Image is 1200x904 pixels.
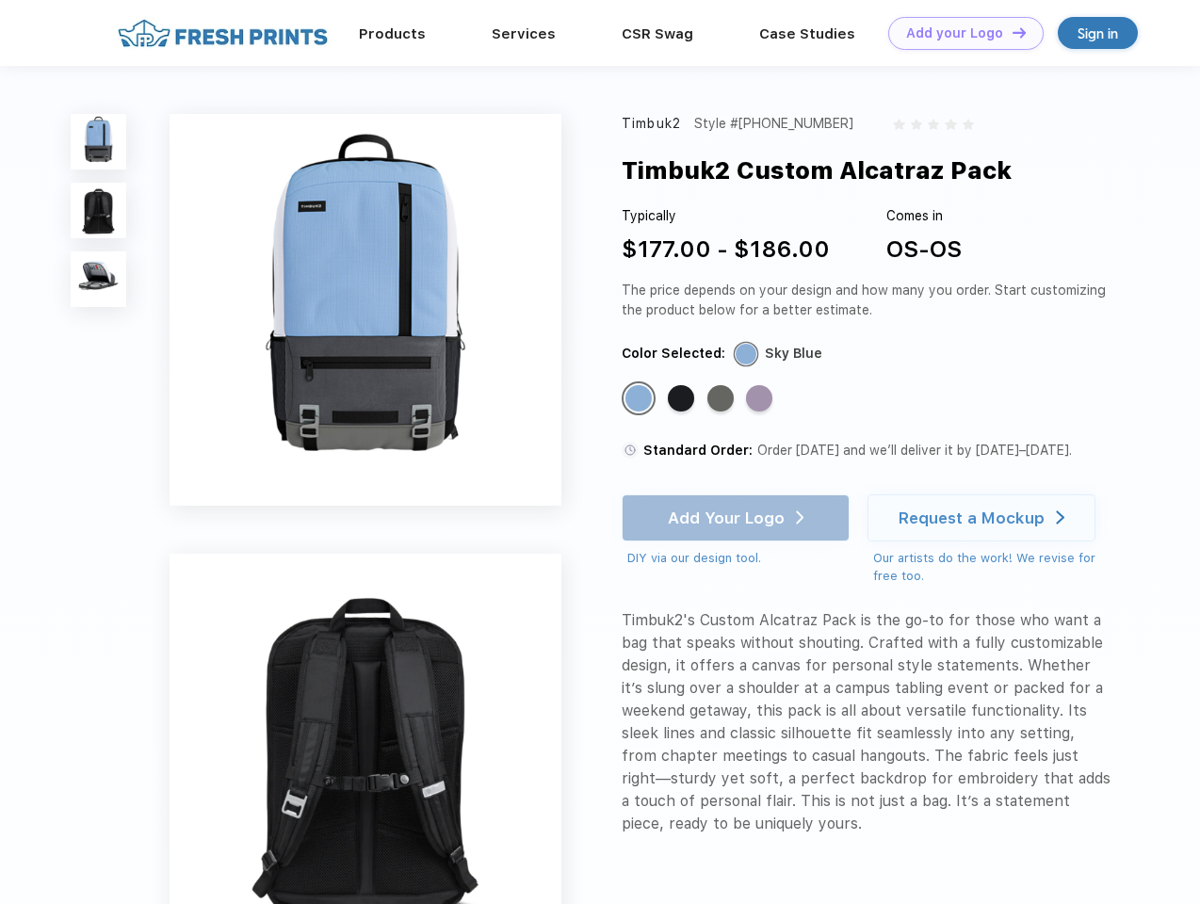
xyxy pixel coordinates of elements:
[1056,510,1064,525] img: white arrow
[963,119,974,130] img: gray_star.svg
[622,114,681,134] div: Timbuk2
[906,25,1003,41] div: Add your Logo
[622,442,639,459] img: standard order
[622,281,1113,320] div: The price depends on your design and how many you order. Start customizing the product below for ...
[622,206,830,226] div: Typically
[627,549,850,568] div: DIY via our design tool.
[928,119,939,130] img: gray_star.svg
[622,233,830,266] div: $177.00 - $186.00
[625,385,652,412] div: Sky Blue
[112,17,333,50] img: fo%20logo%202.webp
[668,385,694,412] div: Jet Black
[71,251,126,307] img: func=resize&h=100
[945,119,956,130] img: gray_star.svg
[886,233,962,266] div: OS-OS
[707,385,734,412] div: Gunmetal
[170,114,561,506] img: func=resize&h=640
[873,549,1113,586] div: Our artists do the work! We revise for free too.
[622,609,1113,835] div: Timbuk2's Custom Alcatraz Pack is the go-to for those who want a bag that speaks without shouting...
[1013,27,1026,38] img: DT
[71,114,126,169] img: func=resize&h=100
[765,344,822,363] div: Sky Blue
[911,119,922,130] img: gray_star.svg
[622,153,1012,188] div: Timbuk2 Custom Alcatraz Pack
[71,183,126,238] img: func=resize&h=100
[622,344,725,363] div: Color Selected:
[359,25,426,42] a: Products
[694,114,853,134] div: Style #[PHONE_NUMBER]
[1078,23,1118,44] div: Sign in
[893,119,904,130] img: gray_star.svg
[1058,17,1138,49] a: Sign in
[899,508,1045,527] div: Request a Mockup
[643,443,753,458] span: Standard Order:
[757,443,1072,458] span: Order [DATE] and we’ll deliver it by [DATE]–[DATE].
[886,206,962,226] div: Comes in
[746,385,772,412] div: Lavender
